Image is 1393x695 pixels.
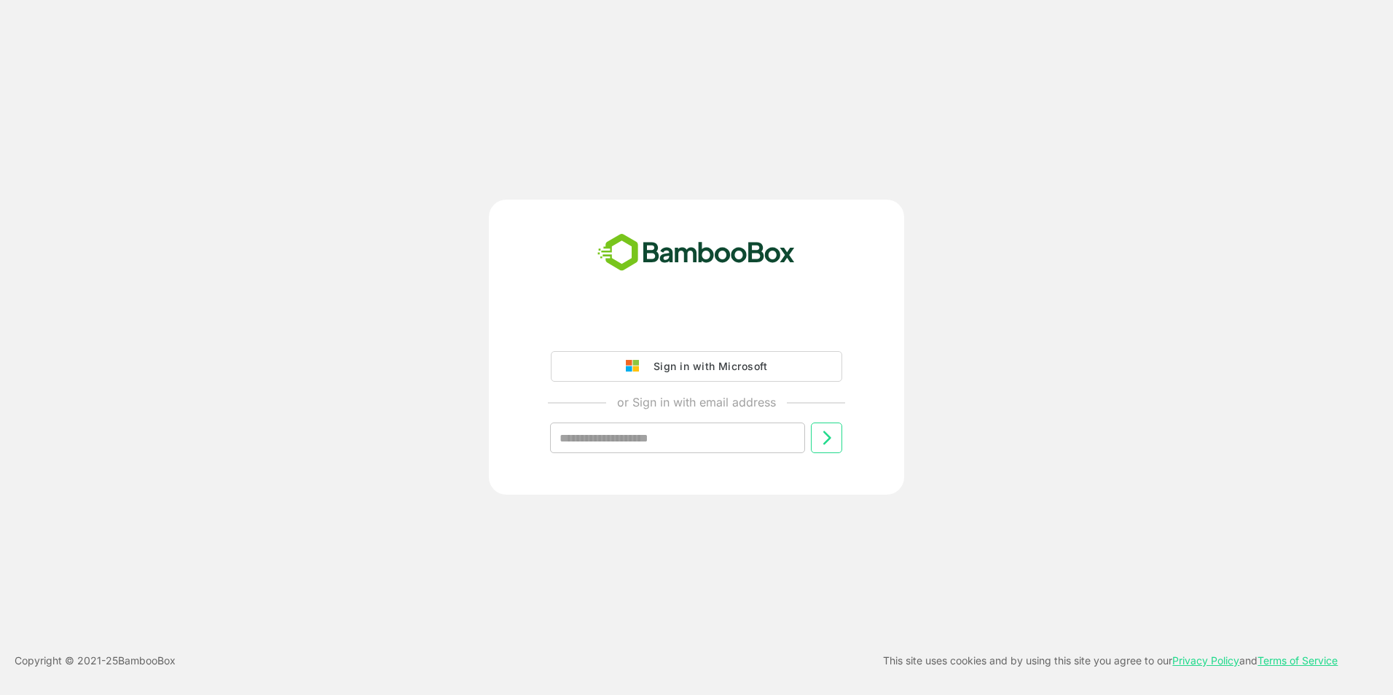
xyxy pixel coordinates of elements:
[617,393,776,411] p: or Sign in with email address
[589,229,803,277] img: bamboobox
[15,652,176,670] p: Copyright © 2021- 25 BambooBox
[551,351,842,382] button: Sign in with Microsoft
[1257,654,1338,667] a: Terms of Service
[1172,654,1239,667] a: Privacy Policy
[646,357,767,376] div: Sign in with Microsoft
[544,310,849,342] iframe: Sign in with Google Button
[883,652,1338,670] p: This site uses cookies and by using this site you agree to our and
[626,360,646,373] img: google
